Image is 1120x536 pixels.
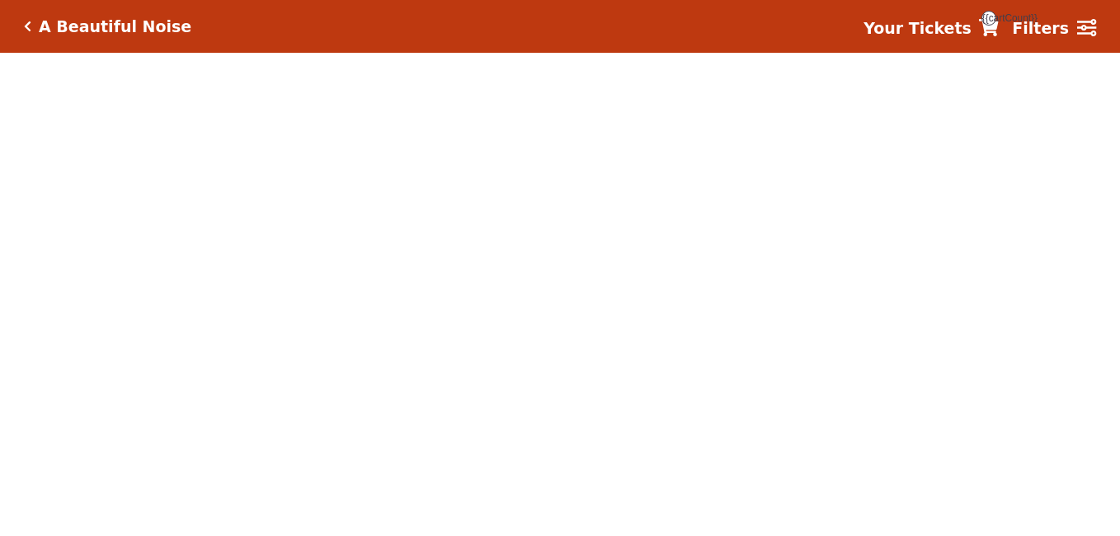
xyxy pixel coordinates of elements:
a: Your Tickets {{cartCount}} [864,16,999,40]
strong: Your Tickets [864,19,972,37]
a: Filters [1012,16,1096,40]
a: Click here to go back to filters [24,21,31,32]
strong: Filters [1012,19,1069,37]
span: {{cartCount}} [981,11,996,26]
h5: A Beautiful Noise [39,17,191,36]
